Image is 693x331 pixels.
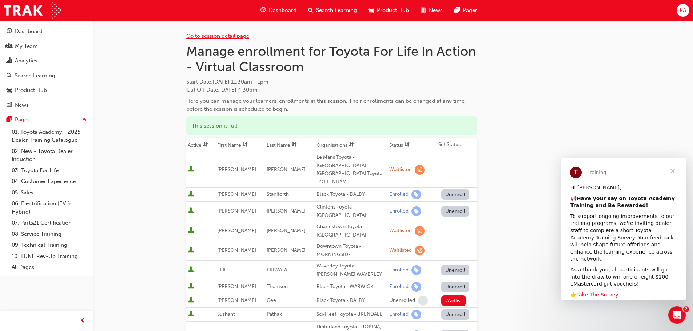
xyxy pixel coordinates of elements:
h1: Manage enrollment for Toyota For Life In Action - Virtual Classroom [186,43,477,75]
span: User is active [188,283,194,290]
div: Black Toyota - WARWICK [316,283,386,291]
span: learningRecordVerb_ENROLL-icon [411,265,421,275]
a: 09. Technical Training [9,239,90,251]
iframe: Intercom live chat [668,306,686,324]
div: Downtown Toyota - MORNINGSIDE [316,242,386,259]
div: Analytics [15,57,37,65]
div: This session is full [186,116,477,136]
span: [PERSON_NAME] [267,227,306,234]
span: [PERSON_NAME] [217,227,256,234]
span: Dashboard [269,6,296,15]
span: learningRecordVerb_NONE-icon [418,296,428,306]
a: All Pages [9,262,90,273]
a: 06. Electrification (EV & Hybrid) [9,198,90,217]
div: Unenrolled [389,297,415,304]
span: pages-icon [7,117,12,123]
span: [PERSON_NAME] [267,208,306,214]
a: Search Learning [3,69,90,82]
th: Toggle SortBy [186,138,216,152]
span: search-icon [308,6,313,15]
button: Unenroll [441,206,470,217]
div: Here you can manage your learners' enrollments in this session. Their enrollments can be changed ... [186,97,477,113]
th: Toggle SortBy [315,138,388,152]
div: Enrolled [389,311,409,318]
button: Unenroll [441,189,470,200]
span: [DATE] 11:30am - 1pm [212,78,268,85]
button: DashboardMy TeamAnalyticsSearch LearningProduct HubNews [3,23,90,113]
span: Pathak [267,311,282,317]
th: Toggle SortBy [216,138,265,152]
span: [PERSON_NAME] [267,166,306,173]
span: car-icon [7,87,12,94]
div: Clintons Toyota - [GEOGRAPHIC_DATA] [316,203,386,219]
a: pages-iconPages [449,3,483,18]
a: 07. Parts21 Certification [9,217,90,229]
a: 03. Toyota For Life [9,165,90,176]
a: car-iconProduct Hub [363,3,415,18]
span: Pages [463,6,478,15]
button: Pages [3,113,90,126]
span: sorting-icon [203,142,208,148]
span: [PERSON_NAME] [217,166,256,173]
th: Set Status [437,138,477,152]
div: Dashboard [15,27,43,36]
div: Black Toyota - DALBY [316,190,386,199]
span: sorting-icon [243,142,248,148]
a: News [3,98,90,112]
iframe: Intercom live chat message [561,158,686,300]
span: news-icon [7,102,12,109]
a: 08. Service Training [9,229,90,240]
span: News [429,6,443,15]
img: Trak [4,2,61,19]
a: My Team [3,40,90,53]
span: [PERSON_NAME] [217,283,256,290]
span: learningRecordVerb_WAITLIST-icon [415,165,425,175]
a: 05. Sales [9,187,90,198]
span: up-icon [82,115,87,125]
span: Cut Off Date : [DATE] 4:30pm [186,86,258,93]
span: sorting-icon [405,142,410,148]
span: [PERSON_NAME] [217,208,256,214]
a: news-iconNews [415,3,449,18]
span: [PERSON_NAME] [217,297,256,303]
span: chart-icon [7,58,12,64]
button: Unenroll [441,309,470,320]
button: Unenroll [441,282,470,292]
a: guage-iconDashboard [255,3,302,18]
a: 04. Customer Experience [9,176,90,187]
div: Waitlisted [389,227,412,234]
a: 10. TUNE Rev-Up Training [9,251,90,262]
th: Toggle SortBy [265,138,315,152]
a: Analytics [3,54,90,68]
div: Pages [15,116,30,124]
span: User is active [188,266,194,274]
span: User is active [188,247,194,254]
span: learningRecordVerb_ENROLL-icon [411,190,421,199]
span: [PERSON_NAME] [217,191,256,197]
span: [PERSON_NAME] [217,247,256,253]
span: User is active [188,207,194,215]
span: learningRecordVerb_ENROLL-icon [411,310,421,319]
span: guage-icon [260,6,266,15]
span: car-icon [369,6,374,15]
span: User is active [188,166,194,173]
div: Waitlisted [389,166,412,173]
span: User is active [188,191,194,198]
span: ELII [217,267,226,273]
span: people-icon [7,43,12,50]
a: Go to session detail page [186,33,249,39]
span: Staniforth [267,191,289,197]
div: Waitlisted [389,247,412,254]
a: 01. Toyota Academy - 2025 Dealer Training Catalogue [9,126,90,146]
span: learningRecordVerb_ENROLL-icon [411,206,421,216]
div: Enrolled [389,191,409,198]
span: learningRecordVerb_ENROLL-icon [411,282,421,292]
span: pages-icon [454,6,460,15]
span: User is active [188,311,194,318]
span: Search Learning [316,6,357,15]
